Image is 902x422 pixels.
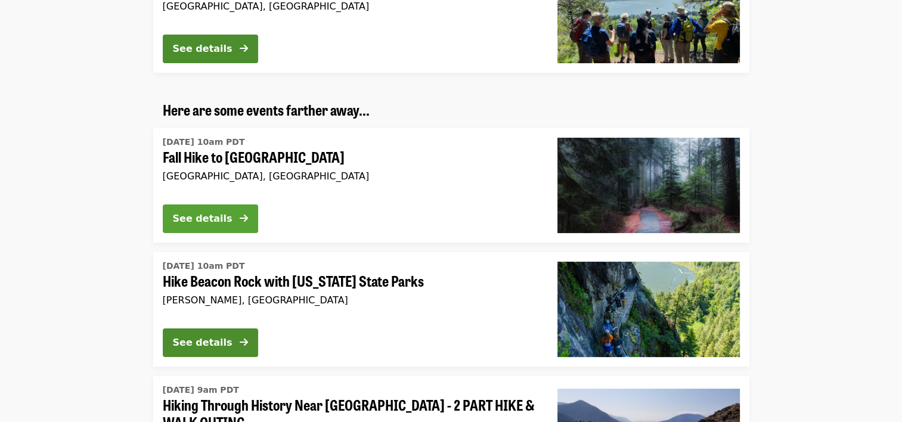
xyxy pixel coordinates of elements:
button: See details [163,204,258,233]
div: [GEOGRAPHIC_DATA], [GEOGRAPHIC_DATA] [163,170,538,182]
span: Fall Hike to [GEOGRAPHIC_DATA] [163,148,538,166]
a: See details for "Fall Hike to Larch Mountain Crater" [153,128,749,243]
time: [DATE] 9am PDT [163,384,239,396]
time: [DATE] 10am PDT [163,260,245,272]
div: See details [173,212,233,226]
span: Here are some events farther away... [163,99,370,120]
div: See details [173,336,233,350]
a: See details for "Hike Beacon Rock with Washington State Parks" [153,252,749,367]
div: [GEOGRAPHIC_DATA], [GEOGRAPHIC_DATA] [163,1,538,12]
img: Fall Hike to Larch Mountain Crater organized by Friends Of The Columbia Gorge [557,138,740,233]
button: See details [163,35,258,63]
img: Hike Beacon Rock with Washington State Parks organized by Friends Of The Columbia Gorge [557,262,740,357]
i: arrow-right icon [240,337,248,348]
i: arrow-right icon [240,213,248,224]
time: [DATE] 10am PDT [163,136,245,148]
div: [PERSON_NAME], [GEOGRAPHIC_DATA] [163,294,538,306]
button: See details [163,328,258,357]
i: arrow-right icon [240,43,248,54]
span: Hike Beacon Rock with [US_STATE] State Parks [163,272,538,290]
div: See details [173,42,233,56]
